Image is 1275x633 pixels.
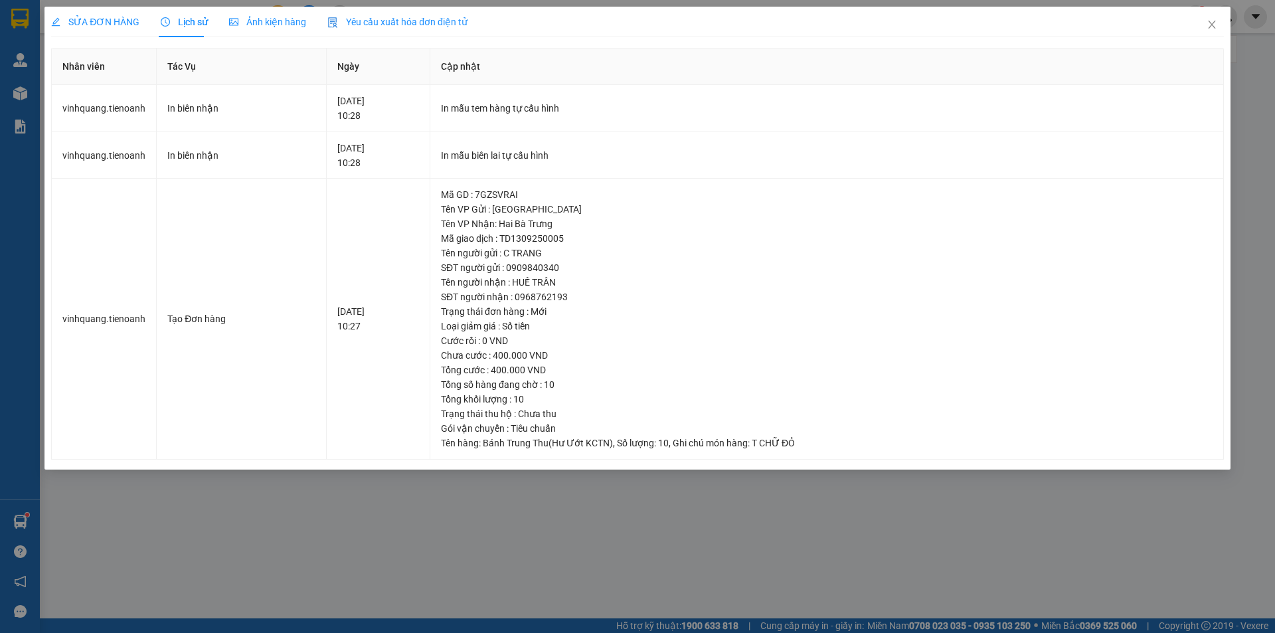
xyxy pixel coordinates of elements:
div: Tổng cước : 400.000 VND [441,363,1213,377]
div: In biên nhận [167,148,315,163]
span: edit [51,17,60,27]
div: Mã giao dịch : TD1309250005 [441,231,1213,246]
div: SĐT người gửi : 0909840340 [441,260,1213,275]
span: T CHỮ ĐỎ [752,438,795,448]
span: Yêu cầu xuất hóa đơn điện tử [327,17,467,27]
button: Close [1193,7,1231,44]
div: [DATE] 10:27 [337,304,419,333]
div: Loại giảm giá : Số tiền [441,319,1213,333]
div: Trạng thái đơn hàng : Mới [441,304,1213,319]
div: In biên nhận [167,101,315,116]
td: vinhquang.tienoanh [52,85,157,132]
span: close [1207,19,1217,30]
div: Tổng khối lượng : 10 [441,392,1213,407]
div: Gói vận chuyển : Tiêu chuẩn [441,421,1213,436]
div: Tên người nhận : HUẾ TRÂN [441,275,1213,290]
th: Tác Vụ [157,48,327,85]
div: Tạo Đơn hàng [167,312,315,326]
div: Tên VP Gửi : [GEOGRAPHIC_DATA] [441,202,1213,217]
span: clock-circle [161,17,170,27]
span: Ảnh kiện hàng [229,17,306,27]
div: Tên hàng: , Số lượng: , Ghi chú món hàng: [441,436,1213,450]
span: SỬA ĐƠN HÀNG [51,17,139,27]
img: icon [327,17,338,28]
div: Tổng số hàng đang chờ : 10 [441,377,1213,392]
div: In mẫu tem hàng tự cấu hình [441,101,1213,116]
div: Trạng thái thu hộ : Chưa thu [441,407,1213,421]
th: Nhân viên [52,48,157,85]
div: Tên người gửi : C TRANG [441,246,1213,260]
div: SĐT người nhận : 0968762193 [441,290,1213,304]
div: [DATE] 10:28 [337,141,419,170]
span: 10 [658,438,669,448]
div: In mẫu biên lai tự cấu hình [441,148,1213,163]
span: picture [229,17,238,27]
td: vinhquang.tienoanh [52,132,157,179]
th: Ngày [327,48,430,85]
span: Bánh Trung Thu(Hư Ướt KCTN) [483,438,613,448]
div: Chưa cước : 400.000 VND [441,348,1213,363]
span: Lịch sử [161,17,208,27]
div: Cước rồi : 0 VND [441,333,1213,348]
div: Tên VP Nhận: Hai Bà Trưng [441,217,1213,231]
td: vinhquang.tienoanh [52,179,157,460]
div: Mã GD : 7GZSVRAI [441,187,1213,202]
div: [DATE] 10:28 [337,94,419,123]
th: Cập nhật [430,48,1224,85]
